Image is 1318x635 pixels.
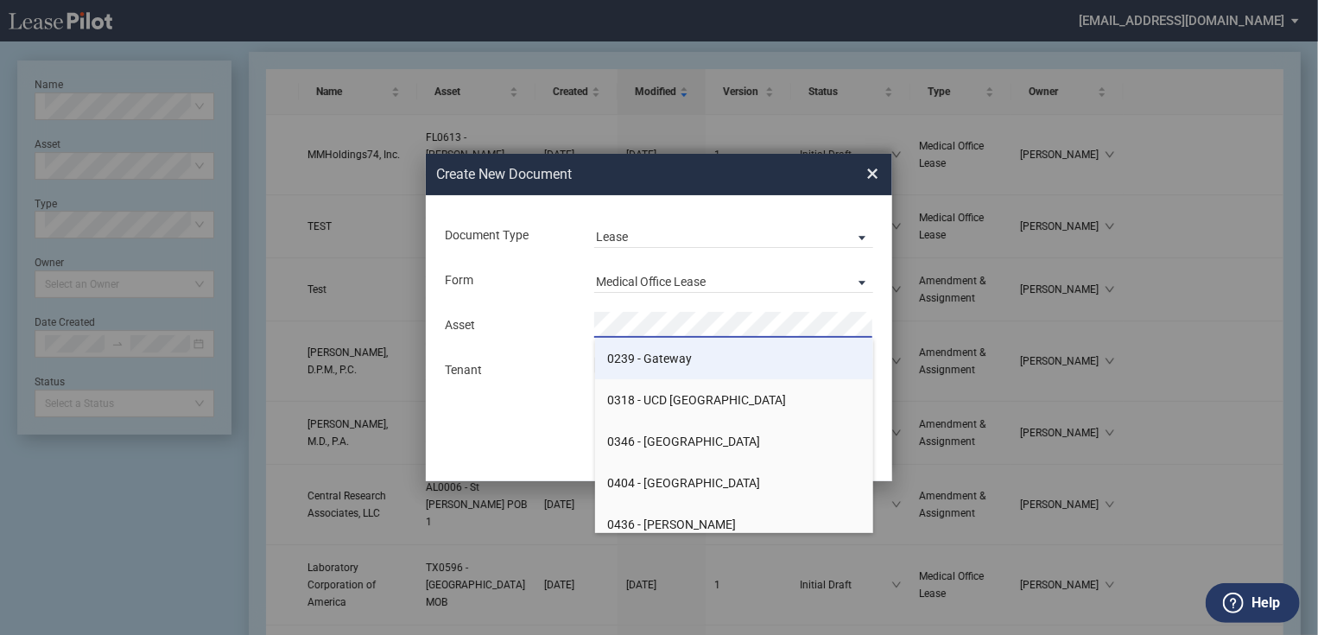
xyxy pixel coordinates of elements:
[594,222,873,248] md-select: Document Type: Lease
[596,275,706,289] div: Medical Office Lease
[595,379,874,421] li: 0318 - UCD [GEOGRAPHIC_DATA]
[426,154,892,482] md-dialog: Create New ...
[434,317,584,334] div: Asset
[434,362,584,379] div: Tenant
[595,421,874,462] li: 0346 - [GEOGRAPHIC_DATA]
[434,227,584,244] div: Document Type
[608,352,693,365] span: 0239 - Gateway
[1251,592,1280,614] label: Help
[608,435,761,448] span: 0346 - [GEOGRAPHIC_DATA]
[596,230,628,244] div: Lease
[595,338,874,379] li: 0239 - Gateway
[434,272,584,289] div: Form
[595,504,874,545] li: 0436 - [PERSON_NAME]
[608,518,737,531] span: 0436 - [PERSON_NAME]
[436,165,804,184] h2: Create New Document
[608,476,761,490] span: 0404 - [GEOGRAPHIC_DATA]
[595,462,874,504] li: 0404 - [GEOGRAPHIC_DATA]
[594,267,873,293] md-select: Lease Form: Medical Office Lease
[866,160,878,187] span: ×
[608,393,787,407] span: 0318 - UCD [GEOGRAPHIC_DATA]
